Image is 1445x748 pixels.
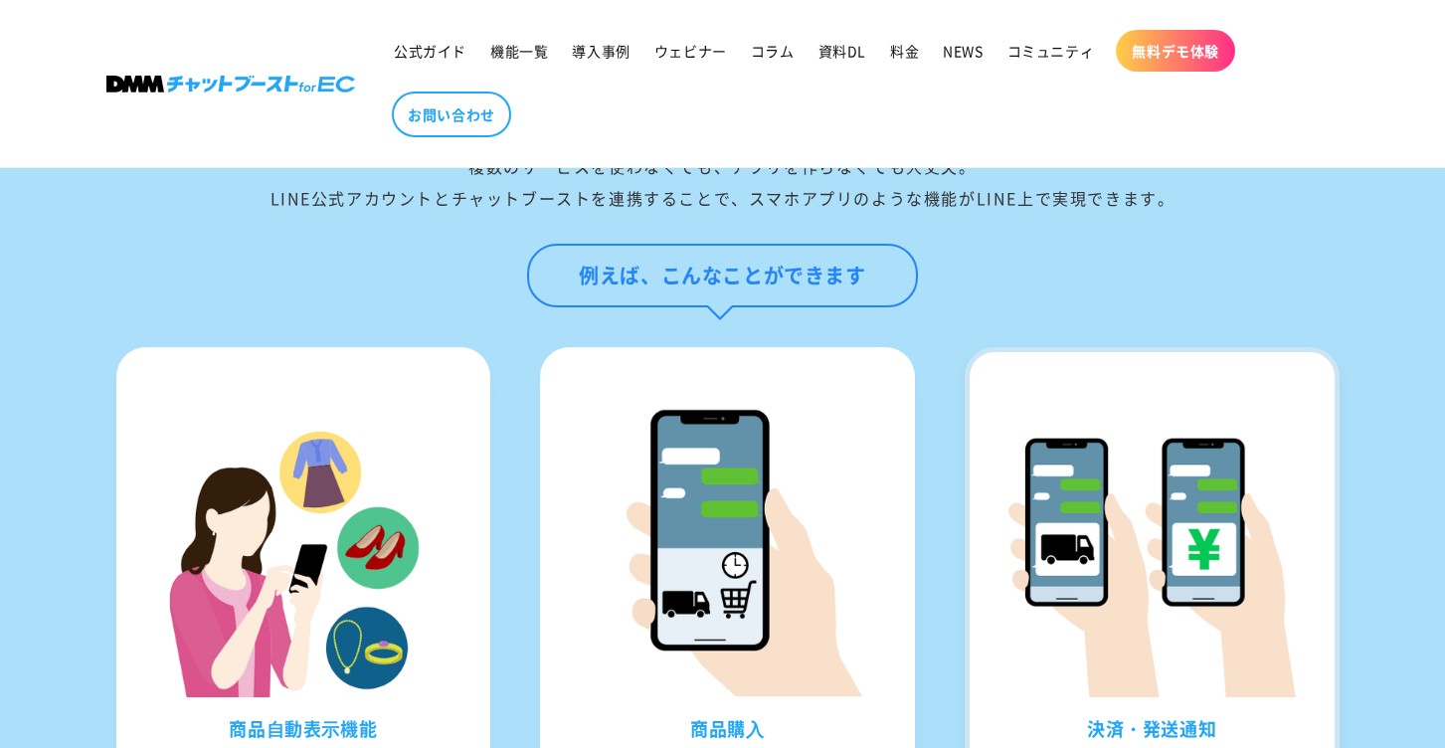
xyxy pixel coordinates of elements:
[106,76,355,93] img: 株式会社DMM Boost
[943,42,983,60] span: NEWS
[931,30,994,72] a: NEWS
[818,42,866,60] span: 資料DL
[527,244,917,307] div: 例えば、こんなことができます
[121,717,486,740] h3: 商品⾃動表⽰機能
[575,392,880,697] img: 商品購⼊
[106,150,1340,214] div: 複数のサービスを使わなくても、アプリを作らなくても大丈夫。 LINE公式アカウントとチャットブーストを連携することで、スマホアプリのような機能がLINE上で実現できます。
[478,30,560,72] a: 機能一覧
[490,42,548,60] span: 機能一覧
[1007,42,1095,60] span: コミュニティ
[751,42,795,60] span: コラム
[970,717,1335,740] h3: 決済・発送通知
[545,717,910,740] h3: 商品購⼊
[392,92,511,137] a: お問い合わせ
[878,30,931,72] a: 料金
[1132,42,1219,60] span: 無料デモ体験
[151,392,456,697] img: 商品⾃動表⽰機能
[654,42,727,60] span: ウェビナー
[560,30,641,72] a: 導入事例
[1116,30,1235,72] a: 無料デモ体験
[999,392,1305,697] img: 決済・発送通知
[642,30,739,72] a: ウェビナー
[739,30,807,72] a: コラム
[995,30,1107,72] a: コミュニティ
[807,30,878,72] a: 資料DL
[572,42,630,60] span: 導入事例
[382,30,478,72] a: 公式ガイド
[408,105,495,123] span: お問い合わせ
[394,42,466,60] span: 公式ガイド
[890,42,919,60] span: 料金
